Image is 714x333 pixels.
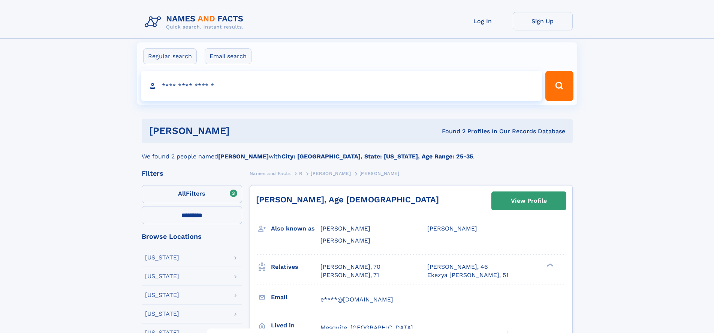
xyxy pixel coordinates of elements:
[145,273,179,279] div: [US_STATE]
[149,126,336,136] h1: [PERSON_NAME]
[145,311,179,317] div: [US_STATE]
[513,12,573,30] a: Sign Up
[320,237,370,244] span: [PERSON_NAME]
[511,192,547,209] div: View Profile
[256,195,439,204] a: [PERSON_NAME], Age [DEMOGRAPHIC_DATA]
[545,71,573,101] button: Search Button
[142,233,242,240] div: Browse Locations
[143,48,197,64] label: Regular search
[320,271,379,279] a: [PERSON_NAME], 71
[299,171,302,176] span: R
[320,225,370,232] span: [PERSON_NAME]
[271,222,320,235] h3: Also known as
[141,71,542,101] input: search input
[218,153,269,160] b: [PERSON_NAME]
[320,263,380,271] a: [PERSON_NAME], 70
[250,169,291,178] a: Names and Facts
[492,192,566,210] a: View Profile
[311,171,351,176] span: [PERSON_NAME]
[545,262,554,267] div: ❯
[359,171,400,176] span: [PERSON_NAME]
[299,169,302,178] a: R
[453,12,513,30] a: Log In
[142,143,573,161] div: We found 2 people named with .
[427,225,477,232] span: [PERSON_NAME]
[145,292,179,298] div: [US_STATE]
[281,153,473,160] b: City: [GEOGRAPHIC_DATA], State: [US_STATE], Age Range: 25-35
[142,185,242,203] label: Filters
[427,271,508,279] a: Ekezya [PERSON_NAME], 51
[427,263,488,271] a: [PERSON_NAME], 46
[145,255,179,261] div: [US_STATE]
[271,261,320,273] h3: Relatives
[311,169,351,178] a: [PERSON_NAME]
[178,190,186,197] span: All
[320,324,413,331] span: Mesquite, [GEOGRAPHIC_DATA]
[205,48,251,64] label: Email search
[271,319,320,332] h3: Lived in
[142,12,250,32] img: Logo Names and Facts
[142,170,242,177] div: Filters
[271,291,320,304] h3: Email
[336,127,565,136] div: Found 2 Profiles In Our Records Database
